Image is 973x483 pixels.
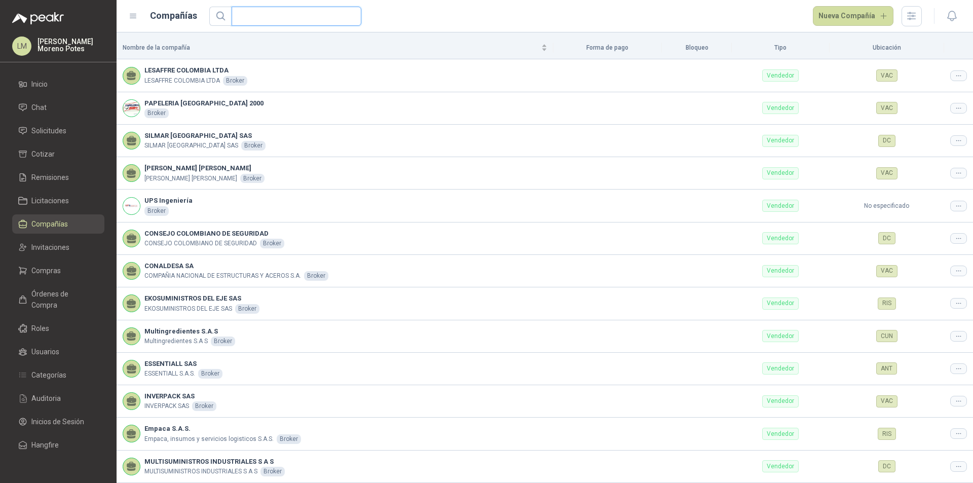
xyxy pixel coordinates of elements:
div: LM [12,36,31,56]
div: Vendedor [762,69,799,82]
div: DC [878,232,895,244]
b: EKOSUMINISTROS DEL EJE SAS [144,293,259,304]
div: Broker [241,141,266,151]
span: Categorías [31,369,66,381]
b: UPS Ingeniería [144,196,193,206]
div: Vendedor [762,460,799,472]
b: Empaca S.A.S. [144,424,301,434]
div: Broker [223,76,247,86]
div: Vendedor [762,232,799,244]
div: RIS [878,428,896,440]
div: Vendedor [762,362,799,375]
div: CUN [876,330,897,342]
span: Remisiones [31,172,69,183]
b: Multingredientes S.A.S [144,326,235,337]
div: Vendedor [762,330,799,342]
p: EKOSUMINISTROS DEL EJE SAS [144,304,232,314]
div: VAC [876,167,897,179]
div: Vendedor [762,135,799,147]
a: Solicitudes [12,121,104,140]
span: Hangfire [31,439,59,451]
div: Vendedor [762,428,799,440]
a: Cotizar [12,144,104,164]
a: Chat [12,98,104,117]
img: Company Logo [123,100,140,117]
b: LESAFFRE COLOMBIA LTDA [144,65,247,76]
img: Company Logo [123,198,140,214]
div: Vendedor [762,395,799,407]
div: VAC [876,395,897,407]
img: Logo peakr [12,12,64,24]
a: Órdenes de Compra [12,284,104,315]
b: MULTISUMINISTROS INDUSTRIALES S A S [144,457,285,467]
div: VAC [876,265,897,277]
p: Empaca, insumos y servicios logisticos S.A.S. [144,434,274,444]
span: Inicios de Sesión [31,416,84,427]
span: Cotizar [31,148,55,160]
div: DC [878,135,895,147]
th: Forma de pago [553,36,662,59]
p: No especificado [836,201,938,211]
p: CONSEJO COLOMBIANO DE SEGURIDAD [144,239,257,248]
span: Nombre de la compañía [123,43,539,53]
b: CONSEJO COLOMBIANO DE SEGURIDAD [144,229,284,239]
th: Nombre de la compañía [117,36,553,59]
a: Categorías [12,365,104,385]
div: Broker [277,434,301,444]
div: Broker [235,304,259,314]
a: Roles [12,319,104,338]
div: Broker [260,467,285,476]
div: Broker [144,108,169,118]
div: VAC [876,69,897,82]
a: Remisiones [12,168,104,187]
p: [PERSON_NAME] Moreno Potes [38,38,104,52]
div: Vendedor [762,298,799,310]
a: Auditoria [12,389,104,408]
div: Vendedor [762,265,799,277]
b: SILMAR [GEOGRAPHIC_DATA] SAS [144,131,266,141]
span: Inicio [31,79,48,90]
p: SILMAR [GEOGRAPHIC_DATA] SAS [144,141,238,151]
div: Broker [192,401,216,411]
p: LESAFFRE COLOMBIA LTDA [144,76,220,86]
p: Multingredientes S.A S [144,337,208,346]
a: Inicio [12,75,104,94]
p: INVERPACK SAS [144,401,189,411]
a: Usuarios [12,342,104,361]
div: Broker [304,271,328,281]
a: Inicios de Sesión [12,412,104,431]
span: Invitaciones [31,242,69,253]
p: [PERSON_NAME] [PERSON_NAME] [144,174,237,183]
div: Broker [144,206,169,216]
button: Nueva Compañía [813,6,894,26]
b: CONALDESA SA [144,261,328,271]
div: Broker [198,369,222,379]
div: VAC [876,102,897,114]
p: MULTISUMINISTROS INDUSTRIALES S A S [144,467,257,476]
a: Invitaciones [12,238,104,257]
div: Broker [211,337,235,346]
b: [PERSON_NAME] [PERSON_NAME] [144,163,265,173]
div: DC [878,460,895,472]
a: Hangfire [12,435,104,455]
span: Usuarios [31,346,59,357]
b: PAPELERIA [GEOGRAPHIC_DATA] 2000 [144,98,264,108]
th: Ubicación [830,36,944,59]
div: Vendedor [762,167,799,179]
p: ESSENTIALL S.A.S. [144,369,195,379]
a: Compras [12,261,104,280]
a: Compañías [12,214,104,234]
b: INVERPACK SAS [144,391,216,401]
div: Vendedor [762,200,799,212]
th: Tipo [732,36,829,59]
div: RIS [878,298,896,310]
span: Licitaciones [31,195,69,206]
span: Compras [31,265,61,276]
span: Órdenes de Compra [31,288,95,311]
p: COMPAÑIA NACIONAL DE ESTRUCTURAS Y ACEROS S.A. [144,271,301,281]
span: Chat [31,102,47,113]
div: Broker [260,239,284,248]
span: Roles [31,323,49,334]
th: Bloqueo [662,36,732,59]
